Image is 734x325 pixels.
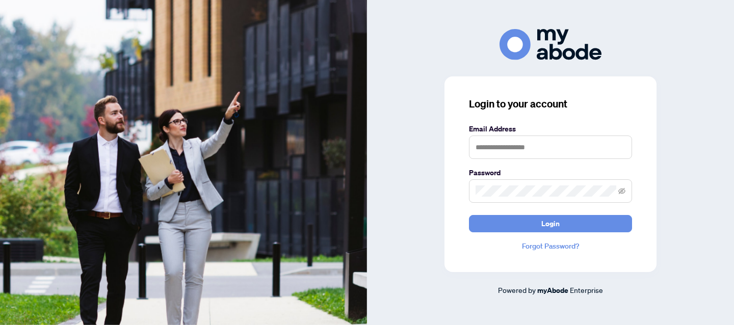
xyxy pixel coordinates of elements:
button: Login [469,215,632,232]
label: Email Address [469,123,632,134]
a: myAbode [537,285,568,296]
span: eye-invisible [618,187,625,195]
label: Password [469,167,632,178]
span: Powered by [498,285,536,294]
img: ma-logo [500,29,601,60]
a: Forgot Password? [469,240,632,252]
span: Enterprise [570,285,603,294]
h3: Login to your account [469,97,632,111]
span: Login [541,215,560,232]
